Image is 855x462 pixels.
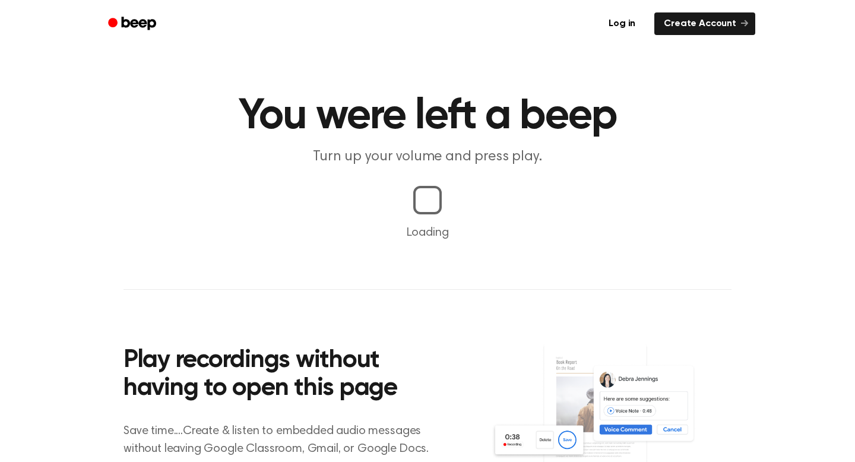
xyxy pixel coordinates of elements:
p: Turn up your volume and press play. [199,147,655,167]
p: Loading [14,224,841,242]
h1: You were left a beep [123,95,731,138]
a: Beep [100,12,167,36]
h2: Play recordings without having to open this page [123,347,444,403]
a: Create Account [654,12,755,35]
p: Save time....Create & listen to embedded audio messages without leaving Google Classroom, Gmail, ... [123,422,444,458]
a: Log in [597,10,647,37]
